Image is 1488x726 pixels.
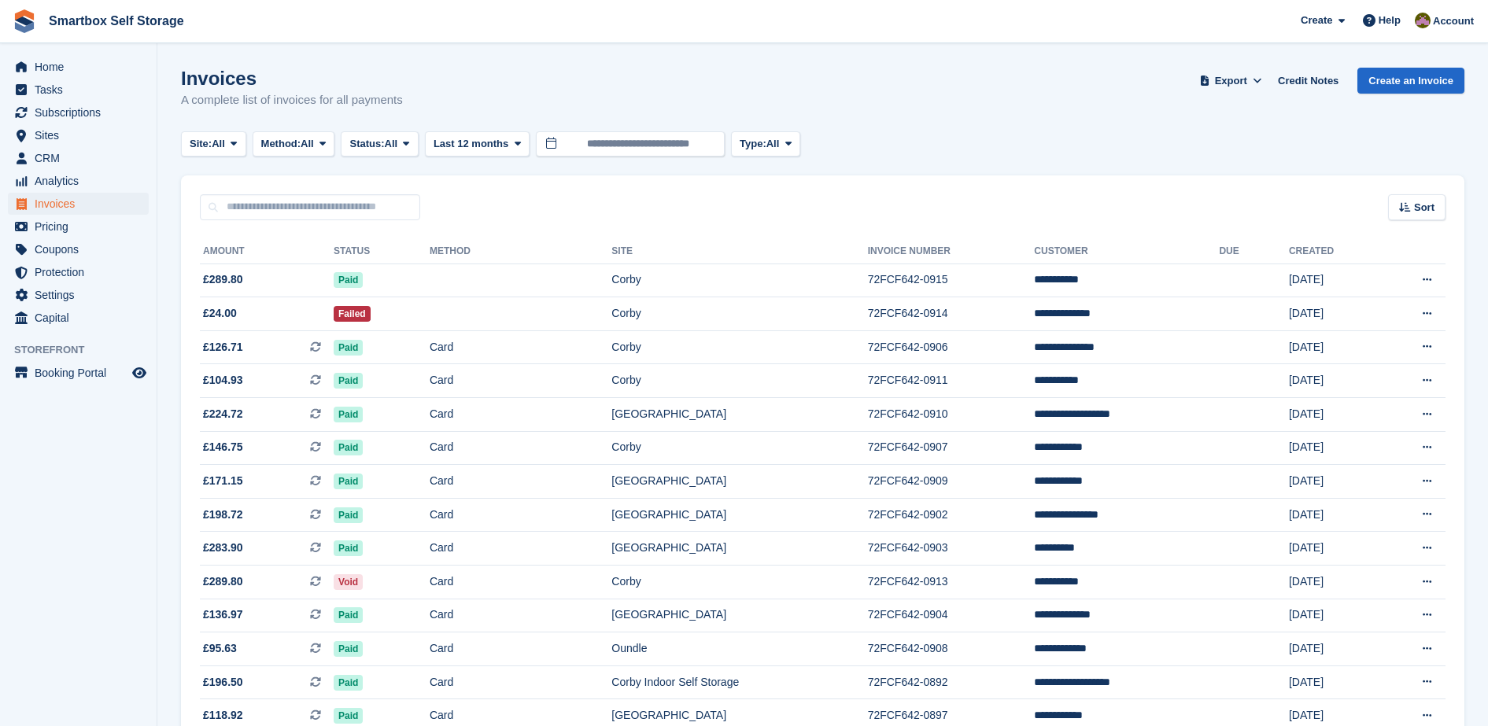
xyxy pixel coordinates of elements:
td: Card [430,599,611,632]
td: Card [430,566,611,599]
td: [DATE] [1289,398,1379,432]
span: Status: [349,136,384,152]
span: Type: [740,136,766,152]
span: All [212,136,225,152]
td: 72FCF642-0907 [868,431,1035,465]
button: Method: All [253,131,335,157]
span: Paid [334,474,363,489]
td: Corby [611,431,867,465]
td: Card [430,330,611,364]
td: Corby [611,297,867,331]
span: Failed [334,306,371,322]
td: 72FCF642-0908 [868,632,1035,666]
a: Preview store [130,363,149,382]
span: £289.80 [203,573,243,590]
td: [DATE] [1289,665,1379,699]
span: £24.00 [203,305,237,322]
td: [DATE] [1289,431,1379,465]
a: menu [8,56,149,78]
button: Last 12 months [425,131,530,157]
td: Card [430,632,611,666]
button: Type: All [731,131,800,157]
span: Subscriptions [35,101,129,123]
td: Card [430,498,611,532]
td: 72FCF642-0902 [868,498,1035,532]
td: 72FCF642-0903 [868,532,1035,566]
span: Home [35,56,129,78]
span: Export [1215,73,1247,89]
td: 72FCF642-0915 [868,263,1035,297]
th: Customer [1034,239,1219,264]
td: Card [430,398,611,432]
span: Storefront [14,342,157,358]
td: [DATE] [1289,632,1379,666]
span: £224.72 [203,406,243,422]
span: Paid [334,440,363,455]
span: Booking Portal [35,362,129,384]
span: Settings [35,284,129,306]
td: Corby [611,330,867,364]
span: Sites [35,124,129,146]
td: [DATE] [1289,566,1379,599]
td: 72FCF642-0910 [868,398,1035,432]
td: 72FCF642-0909 [868,465,1035,499]
img: stora-icon-8386f47178a22dfd0bd8f6a31ec36ba5ce8667c1dd55bd0f319d3a0aa187defe.svg [13,9,36,33]
span: Tasks [35,79,129,101]
button: Export [1196,68,1265,94]
span: £146.75 [203,439,243,455]
span: Paid [334,607,363,623]
a: menu [8,147,149,169]
a: menu [8,193,149,215]
span: Void [334,574,363,590]
td: Corby [611,263,867,297]
span: Account [1433,13,1474,29]
td: Card [430,431,611,465]
td: Corby [611,566,867,599]
span: Last 12 months [434,136,508,152]
td: 72FCF642-0906 [868,330,1035,364]
span: Analytics [35,170,129,192]
a: menu [8,101,149,123]
span: £104.93 [203,372,243,389]
span: All [385,136,398,152]
td: Card [430,465,611,499]
a: Credit Notes [1272,68,1345,94]
span: Site: [190,136,212,152]
td: [GEOGRAPHIC_DATA] [611,398,867,432]
span: Create [1301,13,1332,28]
td: 72FCF642-0914 [868,297,1035,331]
a: menu [8,362,149,384]
td: 72FCF642-0892 [868,665,1035,699]
span: Paid [334,540,363,556]
a: menu [8,124,149,146]
a: Create an Invoice [1357,68,1464,94]
img: Kayleigh Devlin [1415,13,1431,28]
span: Paid [334,641,363,657]
span: Paid [334,272,363,288]
span: All [301,136,314,152]
td: Oundle [611,632,867,666]
td: Card [430,665,611,699]
span: £118.92 [203,707,243,724]
a: menu [8,307,149,329]
span: £136.97 [203,606,243,623]
td: Card [430,532,611,566]
span: £171.15 [203,473,243,489]
th: Invoice Number [868,239,1035,264]
span: Invoices [35,193,129,215]
span: All [766,136,780,152]
th: Method [430,239,611,264]
td: [GEOGRAPHIC_DATA] [611,498,867,532]
td: [DATE] [1289,364,1379,398]
td: [GEOGRAPHIC_DATA] [611,532,867,566]
td: [DATE] [1289,498,1379,532]
td: [DATE] [1289,330,1379,364]
span: £196.50 [203,674,243,691]
a: Smartbox Self Storage [42,8,190,34]
td: [DATE] [1289,532,1379,566]
span: £198.72 [203,507,243,523]
td: [DATE] [1289,263,1379,297]
a: menu [8,79,149,101]
td: [GEOGRAPHIC_DATA] [611,465,867,499]
a: menu [8,170,149,192]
